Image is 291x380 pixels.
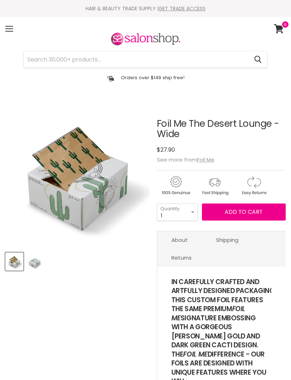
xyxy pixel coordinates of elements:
button: Foil Me The Desert Lounge - Wide [26,253,44,271]
p: Orders over $149 ship free! [121,75,185,81]
a: About [157,231,202,249]
img: genuine.gif [157,175,194,196]
h1: Foil Me The Desert Lounge - Wide [157,119,286,139]
img: Foil Me The Desert Lounge - Wide [5,101,150,245]
a: Returns [157,249,206,266]
img: Foil Me The Desert Lounge - Wide [26,253,43,270]
img: shipping.gif [196,175,234,196]
button: Search [248,51,267,67]
span: See more from [157,156,214,163]
span: Add to cart [225,208,263,216]
span: IN CAREFULLY CRAFTED AND ARTFULLY DESIGNED PACKAGING, THIS CUSTOM FOIL FEATURES THE SAME PREMIUM ... [171,277,276,350]
div: Product thumbnails [4,250,151,271]
button: Foil Me The Desert Lounge - Wide [5,253,23,271]
a: Shipping [202,231,253,249]
form: Product [23,51,268,68]
div: Foil Me The Desert Lounge - Wide image. Click or Scroll to Zoom. [5,101,150,245]
em: FOIL ME [171,304,246,323]
button: Add to cart [202,203,286,221]
input: Search [24,51,248,67]
a: Foil Me [197,156,214,163]
span: $27.90 [157,146,175,154]
img: returns.gif [235,175,273,196]
img: Foil Me The Desert Lounge - Wide [6,253,23,270]
select: Quantity [157,203,198,221]
a: GET TRADE ACCESS [159,5,205,12]
em: FOIL ME [183,349,207,359]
